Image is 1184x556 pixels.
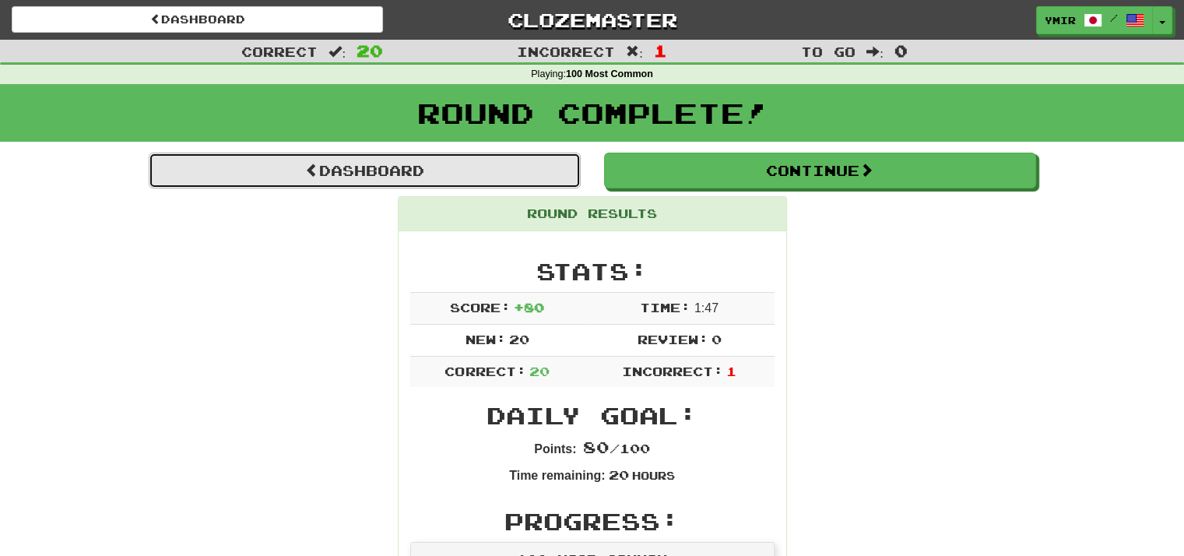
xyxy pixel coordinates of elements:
[1036,6,1153,34] a: ymir /
[399,197,786,231] div: Round Results
[626,45,643,58] span: :
[410,403,775,428] h2: Daily Goal:
[637,332,708,347] span: Review:
[632,469,675,482] small: Hours
[726,364,736,378] span: 1
[694,301,718,315] span: 1 : 47
[604,153,1036,188] button: Continue
[241,44,318,59] span: Correct
[410,508,775,534] h2: Progress:
[1045,13,1076,27] span: ymir
[566,69,653,79] strong: 100 Most Common
[328,45,346,58] span: :
[444,364,525,378] span: Correct:
[866,45,884,58] span: :
[410,259,775,284] h2: Stats:
[149,153,581,188] a: Dashboard
[583,438,610,456] span: 80
[654,41,667,60] span: 1
[406,6,778,33] a: Clozemaster
[509,469,605,482] strong: Time remaining:
[517,44,615,59] span: Incorrect
[640,300,690,315] span: Time:
[450,300,511,315] span: Score:
[608,467,628,482] span: 20
[514,300,544,315] span: + 80
[622,364,723,378] span: Incorrect:
[357,41,383,60] span: 20
[12,6,383,33] a: Dashboard
[583,441,650,456] span: / 100
[534,442,576,456] strong: Points:
[509,332,529,347] span: 20
[5,97,1179,128] h1: Round Complete!
[465,332,505,347] span: New:
[801,44,856,59] span: To go
[711,332,722,347] span: 0
[894,41,908,60] span: 0
[529,364,550,378] span: 20
[1110,12,1118,23] span: /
